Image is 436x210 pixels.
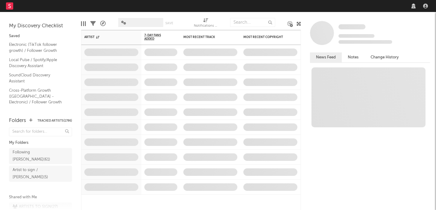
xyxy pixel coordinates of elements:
a: Following [PERSON_NAME](61) [9,148,72,164]
div: Most Recent Copyright [243,35,288,39]
div: Notifications (Artist) [194,22,218,30]
div: My Discovery Checklist [9,22,72,30]
a: Artist to sign / [PERSON_NAME](5) [9,166,72,182]
a: Some Artist [338,24,365,30]
div: Most Recent Track [183,35,228,39]
button: News Feed [310,52,342,62]
input: Search for folders... [9,128,72,136]
div: Notifications (Artist) [194,15,218,32]
input: Search... [230,18,275,27]
button: Notes [342,52,365,62]
span: 7-Day Fans Added [144,34,168,41]
div: Edit Columns [81,15,86,32]
button: Change History [365,52,405,62]
div: Artist [84,35,129,39]
div: A&R Pipeline [100,15,106,32]
span: Tracking Since: [DATE] [338,34,374,38]
div: Shared with Me [9,194,72,201]
span: 0 fans last week [338,40,392,44]
div: My Folders [9,139,72,146]
a: Local Pulse / Spotify/Apple Discovery Assistant [9,57,66,69]
div: Following [PERSON_NAME] ( 61 ) [13,149,55,163]
div: Saved [9,33,72,40]
button: Save [165,22,173,25]
button: Tracked Artists(1786) [38,119,72,122]
div: Filters [90,15,96,32]
a: Electronic (TikTok follower growth) / Follower Growth [9,41,66,54]
a: SoundCloud Discovery Assistant [9,72,66,84]
span: Some Artist [338,24,365,29]
div: Artist to sign / [PERSON_NAME] ( 5 ) [13,167,55,181]
div: Folders [9,117,26,124]
a: Cross-Platform Growth ([GEOGRAPHIC_DATA] - Electronic) / Follower Growth [9,87,66,105]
